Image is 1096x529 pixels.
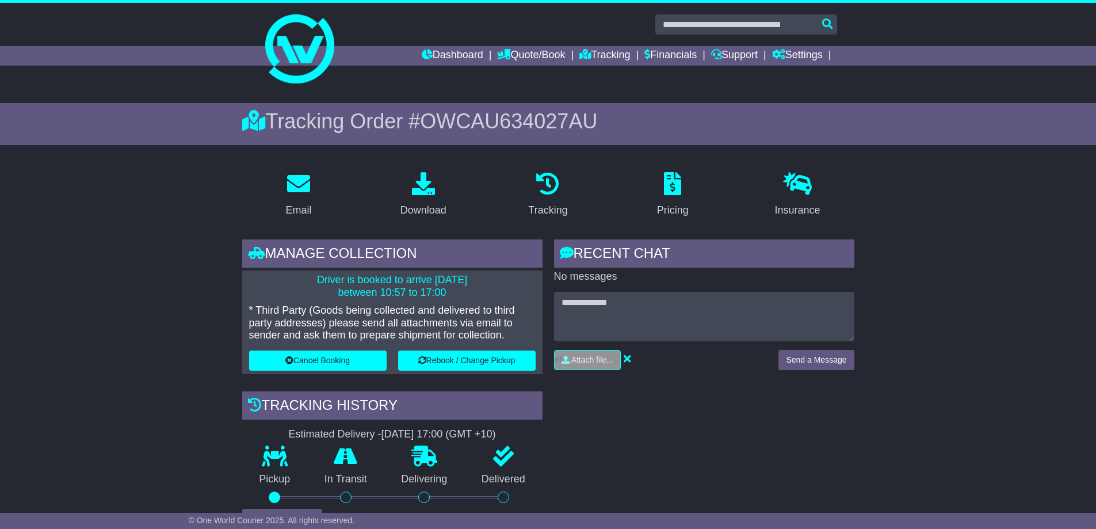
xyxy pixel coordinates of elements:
[420,109,597,133] span: OWCAU634027AU
[521,168,575,222] a: Tracking
[528,203,567,218] div: Tracking
[249,274,536,299] p: Driver is booked to arrive [DATE] between 10:57 to 17:00
[384,473,465,486] p: Delivering
[464,473,543,486] p: Delivered
[497,46,565,66] a: Quote/Book
[393,168,454,222] a: Download
[242,473,308,486] p: Pickup
[242,428,543,441] div: Estimated Delivery -
[249,351,387,371] button: Cancel Booking
[657,203,689,218] div: Pricing
[778,350,854,370] button: Send a Message
[554,271,854,283] p: No messages
[242,239,543,271] div: Manage collection
[189,516,355,525] span: © One World Courier 2025. All rights reserved.
[579,46,630,66] a: Tracking
[242,391,543,423] div: Tracking history
[775,203,820,218] div: Insurance
[400,203,446,218] div: Download
[278,168,319,222] a: Email
[650,168,696,222] a: Pricing
[242,109,854,134] div: Tracking Order #
[711,46,758,66] a: Support
[422,46,483,66] a: Dashboard
[772,46,823,66] a: Settings
[767,168,828,222] a: Insurance
[554,239,854,271] div: RECENT CHAT
[285,203,311,218] div: Email
[381,428,496,441] div: [DATE] 17:00 (GMT +10)
[398,351,536,371] button: Rebook / Change Pickup
[249,305,536,342] p: * Third Party (Goods being collected and delivered to third party addresses) please send all atta...
[307,473,384,486] p: In Transit
[644,46,697,66] a: Financials
[242,509,322,529] button: View Full Tracking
